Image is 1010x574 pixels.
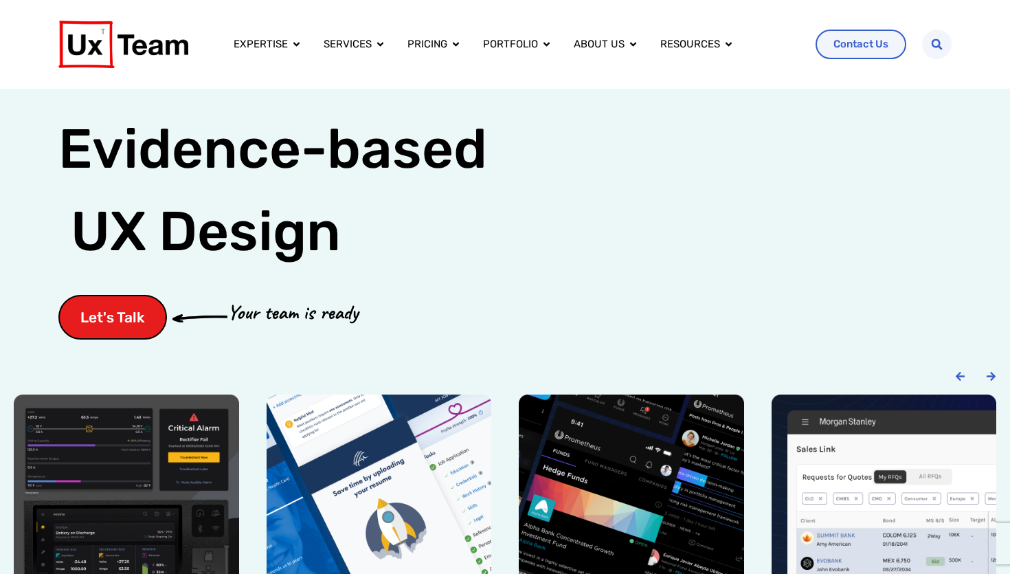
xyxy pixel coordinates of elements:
span: Let's Talk [80,310,145,324]
h1: Evidence-based [58,108,487,273]
img: UX Team Logo [58,21,188,68]
img: arrow-cta [172,313,227,322]
a: Contact Us [816,30,906,59]
div: Menu Toggle [223,31,805,58]
a: Let's Talk [58,295,167,340]
a: Services [324,36,372,52]
a: Pricing [407,36,447,52]
div: Search [922,30,952,59]
a: About us [574,36,625,52]
a: Portfolio [483,36,538,52]
p: Your team is ready [227,297,358,328]
span: UX Design [71,197,341,266]
a: Resources [660,36,720,52]
a: Expertise [234,36,288,52]
div: Previous slide [955,371,965,382]
nav: Menu [223,31,805,58]
div: Next slide [986,371,996,382]
span: Contact Us [833,39,888,49]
